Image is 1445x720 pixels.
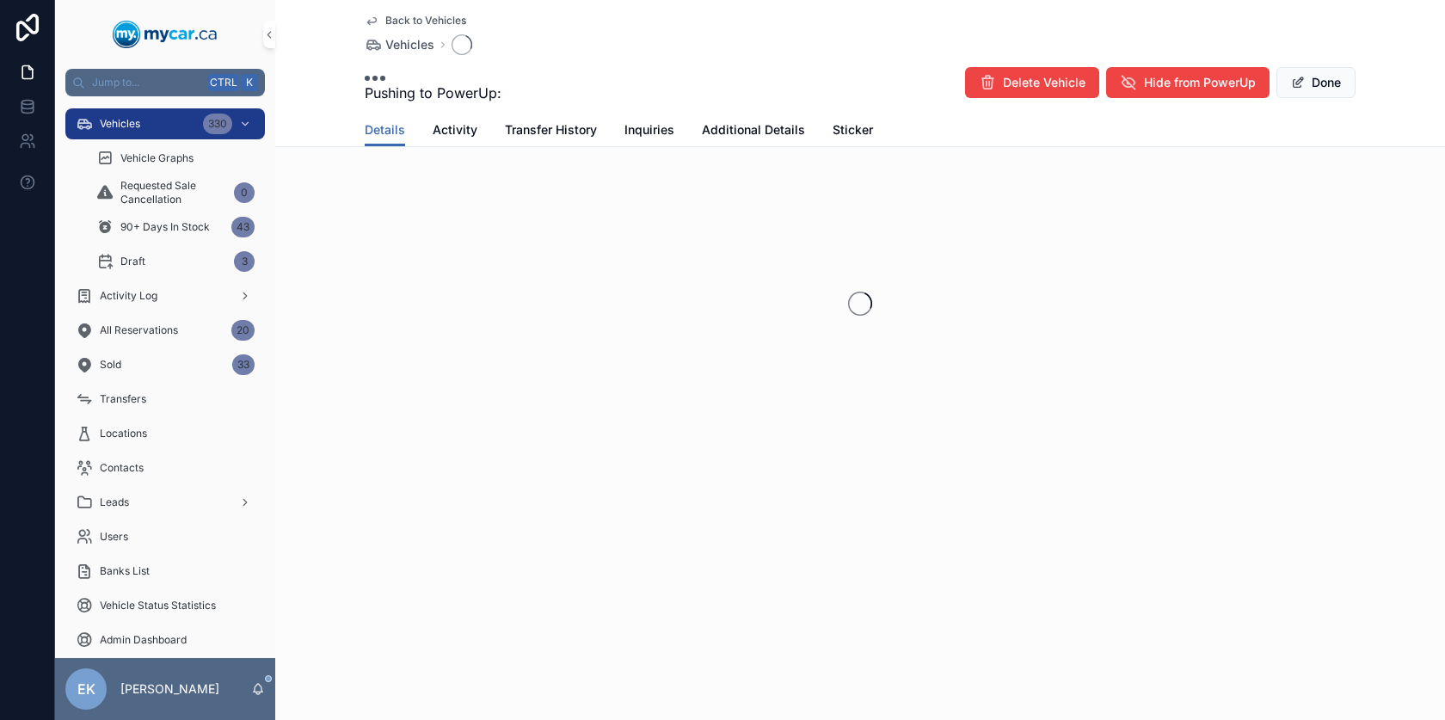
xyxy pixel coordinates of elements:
[433,121,477,138] span: Activity
[120,151,194,165] span: Vehicle Graphs
[120,680,219,698] p: [PERSON_NAME]
[231,217,255,237] div: 43
[65,487,265,518] a: Leads
[243,76,256,89] span: K
[1276,67,1356,98] button: Done
[86,177,265,208] a: Requested Sale Cancellation0
[100,323,178,337] span: All Reservations
[203,114,232,134] div: 330
[624,114,674,149] a: Inquiries
[65,590,265,621] a: Vehicle Status Statistics
[65,521,265,552] a: Users
[385,14,466,28] span: Back to Vehicles
[365,36,434,53] a: Vehicles
[100,599,216,612] span: Vehicle Status Statistics
[505,121,597,138] span: Transfer History
[208,74,239,91] span: Ctrl
[100,392,146,406] span: Transfers
[833,114,873,149] a: Sticker
[92,76,201,89] span: Jump to...
[965,67,1099,98] button: Delete Vehicle
[100,117,140,131] span: Vehicles
[86,143,265,174] a: Vehicle Graphs
[100,289,157,303] span: Activity Log
[100,461,144,475] span: Contacts
[100,530,128,544] span: Users
[100,358,121,372] span: Sold
[100,427,147,440] span: Locations
[702,114,805,149] a: Additional Details
[65,625,265,655] a: Admin Dashboard
[65,315,265,346] a: All Reservations20
[365,83,501,103] span: Pushing to PowerUp:
[702,121,805,138] span: Additional Details
[86,212,265,243] a: 90+ Days In Stock43
[113,21,218,48] img: App logo
[55,96,275,658] div: scrollable content
[65,384,265,415] a: Transfers
[231,320,255,341] div: 20
[65,108,265,139] a: Vehicles330
[77,679,95,699] span: EK
[100,633,187,647] span: Admin Dashboard
[365,14,466,28] a: Back to Vehicles
[86,246,265,277] a: Draft3
[1144,74,1256,91] span: Hide from PowerUp
[100,564,150,578] span: Banks List
[833,121,873,138] span: Sticker
[65,418,265,449] a: Locations
[385,36,434,53] span: Vehicles
[1106,67,1270,98] button: Hide from PowerUp
[65,280,265,311] a: Activity Log
[120,179,227,206] span: Requested Sale Cancellation
[65,452,265,483] a: Contacts
[120,255,145,268] span: Draft
[100,495,129,509] span: Leads
[365,114,405,147] a: Details
[505,114,597,149] a: Transfer History
[65,69,265,96] button: Jump to...CtrlK
[1003,74,1085,91] span: Delete Vehicle
[433,114,477,149] a: Activity
[65,349,265,380] a: Sold33
[365,121,405,138] span: Details
[65,556,265,587] a: Banks List
[234,251,255,272] div: 3
[232,354,255,375] div: 33
[234,182,255,203] div: 0
[120,220,210,234] span: 90+ Days In Stock
[624,121,674,138] span: Inquiries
